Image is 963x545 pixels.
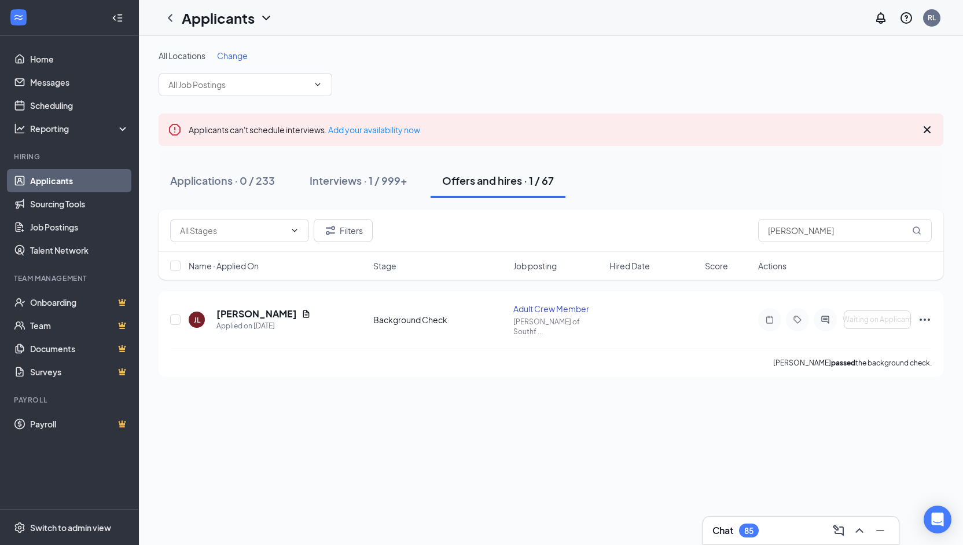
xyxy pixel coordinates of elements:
[871,521,890,540] button: Minimize
[831,359,855,367] b: passed
[373,260,396,272] span: Stage
[30,522,111,533] div: Switch to admin view
[302,309,311,319] svg: Document
[14,152,127,162] div: Hiring
[924,506,951,533] div: Open Intercom Messenger
[818,315,832,324] svg: ActiveChat
[30,169,129,192] a: Applicants
[773,358,932,368] p: [PERSON_NAME] the background check.
[843,316,912,324] span: Waiting on Applicant
[899,11,913,25] svg: QuestionInfo
[180,224,285,237] input: All Stages
[159,50,205,61] span: All Locations
[14,273,127,283] div: Team Management
[844,310,911,329] button: Waiting on Applicant
[30,192,129,215] a: Sourcing Tools
[314,219,373,242] button: Filter Filters
[216,320,311,332] div: Applied on [DATE]
[13,12,24,23] svg: WorkstreamLogo
[14,522,25,533] svg: Settings
[852,524,866,537] svg: ChevronUp
[920,123,934,137] svg: Cross
[513,260,557,272] span: Job posting
[513,317,602,336] div: [PERSON_NAME] of Southf ...
[763,315,777,324] svg: Note
[832,524,846,537] svg: ComposeMessage
[30,412,129,436] a: PayrollCrown
[112,12,123,24] svg: Collapse
[928,13,936,23] div: RL
[30,337,129,360] a: DocumentsCrown
[30,291,129,314] a: OnboardingCrown
[918,313,932,327] svg: Ellipses
[189,260,259,272] span: Name · Applied On
[163,11,177,25] svg: ChevronLeft
[30,94,129,117] a: Scheduling
[513,303,602,314] div: Adult Crew Member
[168,123,182,137] svg: Error
[712,524,733,537] h3: Chat
[30,71,129,94] a: Messages
[310,173,407,188] div: Interviews · 1 / 999+
[791,315,804,324] svg: Tag
[609,260,650,272] span: Hired Date
[912,226,921,235] svg: MagnifyingGlass
[373,314,506,325] div: Background Check
[217,50,248,61] span: Change
[182,8,255,28] h1: Applicants
[758,260,786,272] span: Actions
[324,224,337,237] svg: Filter
[168,78,308,91] input: All Job Postings
[30,123,130,134] div: Reporting
[850,521,869,540] button: ChevronUp
[30,239,129,262] a: Talent Network
[170,173,275,188] div: Applications · 0 / 233
[873,524,887,537] svg: Minimize
[705,260,728,272] span: Score
[829,521,848,540] button: ComposeMessage
[259,11,273,25] svg: ChevronDown
[14,395,127,405] div: Payroll
[874,11,888,25] svg: Notifications
[14,123,25,134] svg: Analysis
[744,526,754,536] div: 85
[30,47,129,71] a: Home
[290,226,299,235] svg: ChevronDown
[758,219,932,242] input: Search in offers and hires
[328,125,420,135] a: Add your availability now
[194,315,200,325] div: JL
[313,80,322,89] svg: ChevronDown
[216,308,297,320] h5: [PERSON_NAME]
[30,360,129,383] a: SurveysCrown
[30,215,129,239] a: Job Postings
[30,314,129,337] a: TeamCrown
[442,173,554,188] div: Offers and hires · 1 / 67
[189,125,420,135] span: Applicants can't schedule interviews.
